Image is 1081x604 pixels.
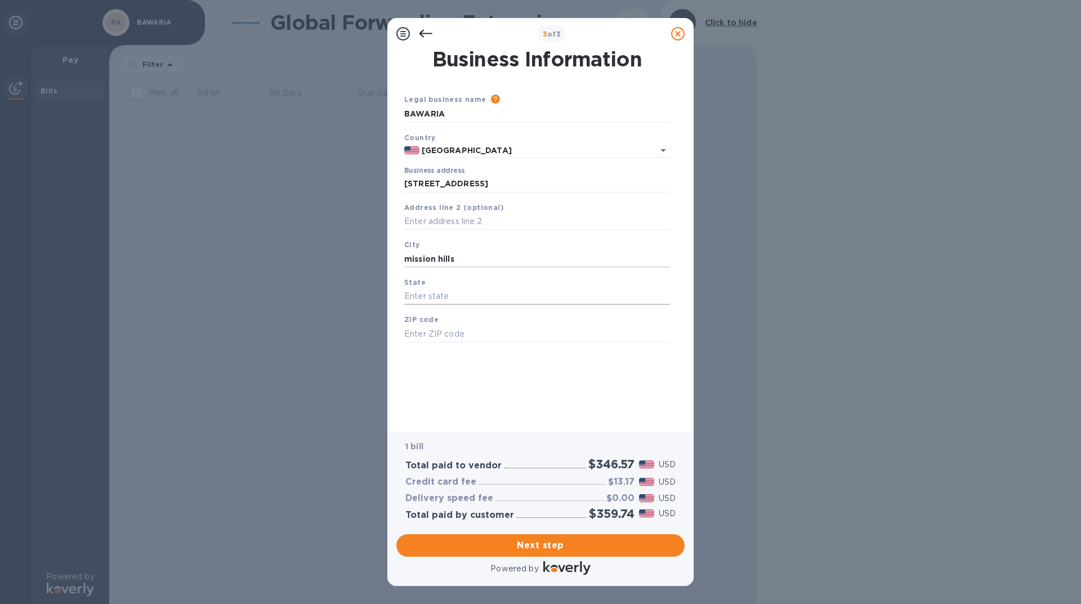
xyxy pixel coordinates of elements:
[639,494,654,502] img: USD
[405,510,514,521] h3: Total paid by customer
[404,240,420,249] b: City
[404,133,436,142] b: Country
[404,250,670,267] input: Enter city
[543,30,547,38] span: 3
[639,478,654,486] img: USD
[405,442,423,451] b: 1 bill
[659,476,676,488] p: USD
[543,561,591,575] img: Logo
[659,493,676,504] p: USD
[589,507,635,521] h2: $359.74
[655,142,671,158] button: Open
[419,144,638,158] input: Select country
[404,213,670,230] input: Enter address line 2
[404,95,486,104] b: Legal business name
[405,460,502,471] h3: Total paid to vendor
[404,106,670,123] input: Enter legal business name
[543,30,561,38] b: of 3
[404,146,419,154] img: US
[606,493,635,504] h3: $0.00
[608,477,635,487] h3: $13.17
[404,325,670,342] input: Enter ZIP code
[404,176,670,193] input: Enter address
[639,509,654,517] img: USD
[659,508,676,520] p: USD
[639,460,654,468] img: USD
[404,168,464,175] label: Business address
[405,539,676,552] span: Next step
[404,315,439,324] b: ZIP code
[404,203,504,212] b: Address line 2 (optional)
[659,459,676,471] p: USD
[396,534,685,557] button: Next step
[405,477,476,487] h3: Credit card fee
[405,493,493,504] h3: Delivery speed fee
[588,457,635,471] h2: $346.57
[490,563,538,575] p: Powered by
[402,47,672,71] h1: Business Information
[404,288,670,305] input: Enter state
[404,278,426,287] b: State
